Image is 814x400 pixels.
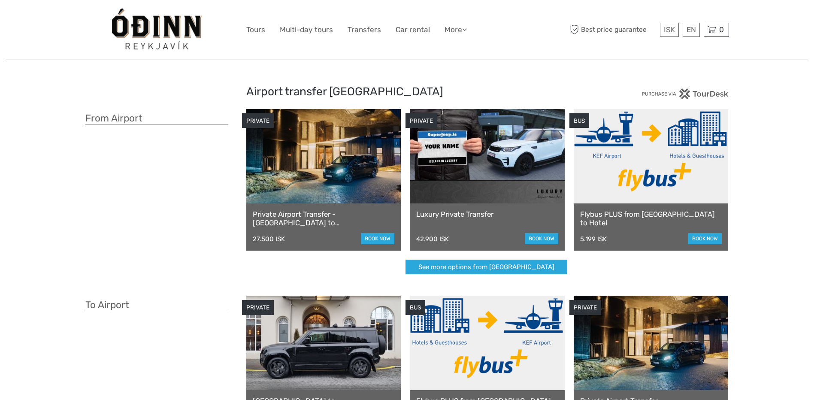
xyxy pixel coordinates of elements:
[416,235,449,243] div: 42.900 ISK
[405,260,567,275] a: See more options from [GEOGRAPHIC_DATA]
[580,235,607,243] div: 5.199 ISK
[405,113,437,128] div: PRIVATE
[569,300,601,315] div: PRIVATE
[110,6,203,53] img: General Info:
[683,23,700,37] div: EN
[525,233,558,244] a: book now
[253,210,395,227] a: Private Airport Transfer - [GEOGRAPHIC_DATA] to [GEOGRAPHIC_DATA]
[396,24,430,36] a: Car rental
[664,25,675,34] span: ISK
[405,300,425,315] div: BUS
[642,88,729,99] img: PurchaseViaTourDesk.png
[569,113,589,128] div: BUS
[246,24,265,36] a: Tours
[85,112,228,124] h3: From Airport
[416,210,558,218] a: Luxury Private Transfer
[246,85,568,99] h2: Airport transfer [GEOGRAPHIC_DATA]
[718,25,725,34] span: 0
[253,235,285,243] div: 27.500 ISK
[568,23,658,37] span: Best price guarantee
[242,113,274,128] div: PRIVATE
[445,24,467,36] a: More
[688,233,722,244] a: book now
[280,24,333,36] a: Multi-day tours
[85,299,228,311] h3: To Airport
[348,24,381,36] a: Transfers
[580,210,722,227] a: Flybus PLUS from [GEOGRAPHIC_DATA] to Hotel
[361,233,394,244] a: book now
[242,300,274,315] div: PRIVATE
